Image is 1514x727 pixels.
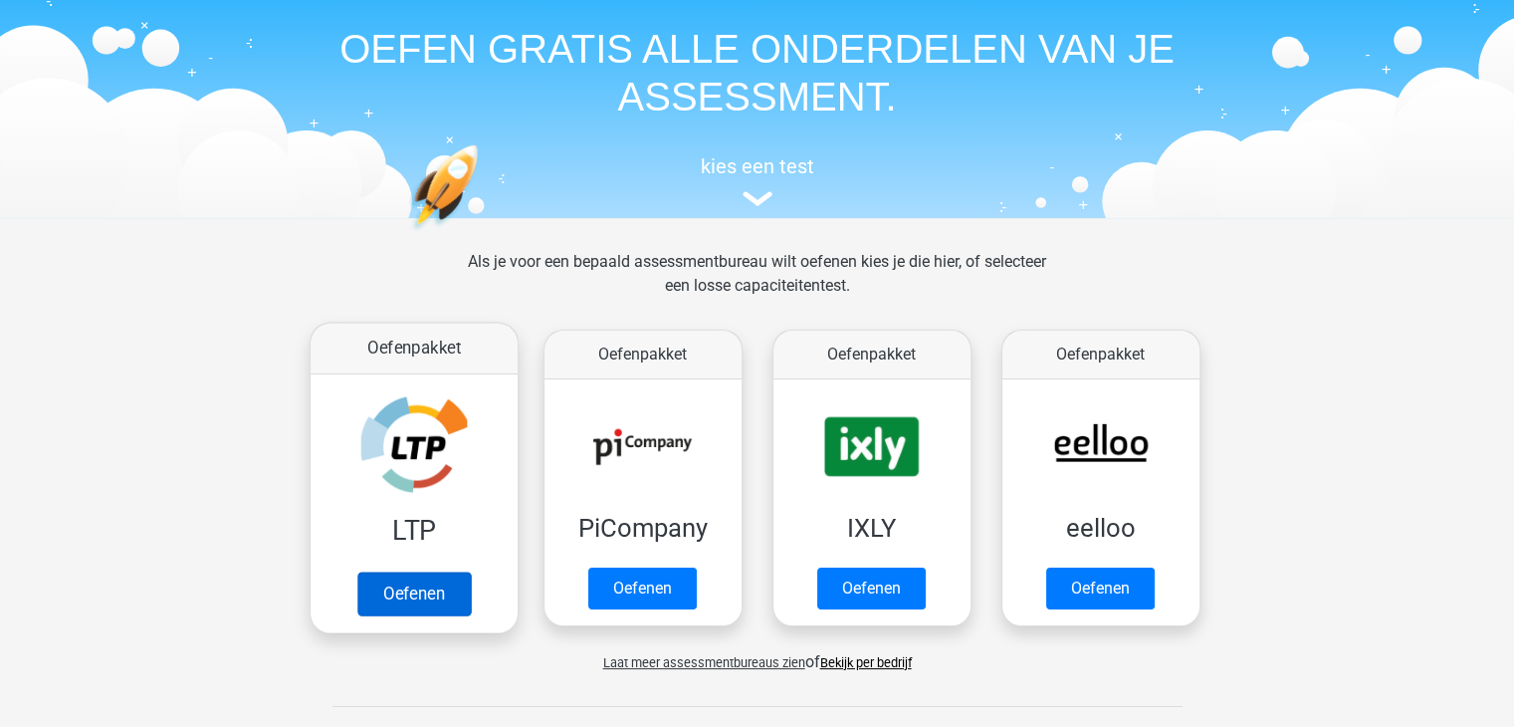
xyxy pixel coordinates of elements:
a: Oefenen [1046,568,1155,609]
a: Oefenen [588,568,697,609]
a: Oefenen [817,568,926,609]
a: Bekijk per bedrijf [820,655,912,670]
h1: OEFEN GRATIS ALLE ONDERDELEN VAN JE ASSESSMENT. [300,25,1215,121]
span: Laat meer assessmentbureaus zien [603,655,805,670]
h5: kies een test [300,154,1215,178]
img: oefenen [409,144,555,325]
div: of [300,634,1215,674]
a: kies een test [300,154,1215,207]
a: Oefenen [356,572,470,615]
img: assessment [743,191,772,206]
div: Als je voor een bepaald assessmentbureau wilt oefenen kies je die hier, of selecteer een losse ca... [452,250,1062,322]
